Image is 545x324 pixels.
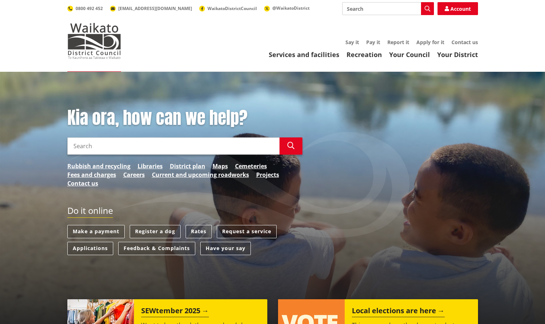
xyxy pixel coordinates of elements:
[67,170,116,179] a: Fees and charges
[67,242,113,255] a: Applications
[235,162,267,170] a: Cemeteries
[67,137,279,155] input: Search input
[67,5,103,11] a: 0800 492 452
[118,5,192,11] span: [EMAIL_ADDRESS][DOMAIN_NAME]
[264,5,310,11] a: @WaikatoDistrict
[387,39,409,46] a: Report it
[76,5,103,11] span: 0800 492 452
[352,306,445,317] h2: Local elections are here
[269,50,339,59] a: Services and facilities
[67,162,130,170] a: Rubbish and recycling
[67,225,125,238] a: Make a payment
[67,179,98,188] a: Contact us
[138,162,163,170] a: Libraries
[389,50,430,59] a: Your Council
[346,50,382,59] a: Recreation
[110,5,192,11] a: [EMAIL_ADDRESS][DOMAIN_NAME]
[451,39,478,46] a: Contact us
[67,206,113,218] h2: Do it online
[217,225,277,238] a: Request a service
[342,2,434,15] input: Search input
[437,50,478,59] a: Your District
[118,242,195,255] a: Feedback & Complaints
[199,5,257,11] a: WaikatoDistrictCouncil
[67,23,121,59] img: Waikato District Council - Te Kaunihera aa Takiwaa o Waikato
[207,5,257,11] span: WaikatoDistrictCouncil
[200,242,251,255] a: Have your say
[170,162,205,170] a: District plan
[123,170,145,179] a: Careers
[345,39,359,46] a: Say it
[212,162,228,170] a: Maps
[272,5,310,11] span: @WaikatoDistrict
[366,39,380,46] a: Pay it
[186,225,212,238] a: Rates
[152,170,249,179] a: Current and upcoming roadworks
[256,170,279,179] a: Projects
[67,108,302,128] h1: Kia ora, how can we help?
[141,306,209,317] h2: SEWtember 2025
[416,39,444,46] a: Apply for it
[130,225,181,238] a: Register a dog
[438,2,478,15] a: Account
